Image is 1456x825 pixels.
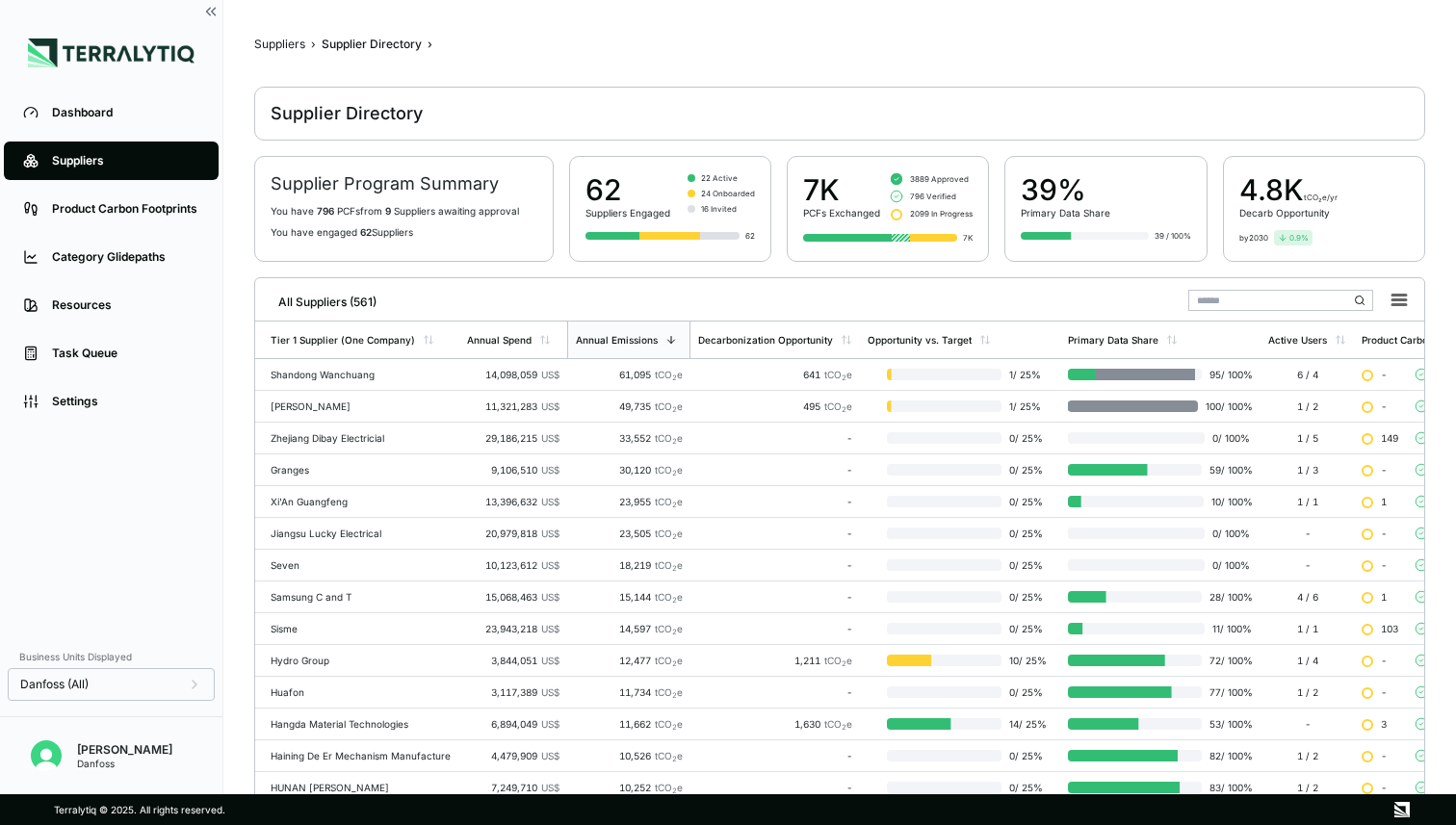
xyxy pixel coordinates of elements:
div: 6 / 4 [1268,369,1346,380]
span: US$ [541,369,559,380]
span: tCO e [824,400,852,412]
div: 14,098,059 [467,369,559,380]
div: 495 [698,400,852,412]
div: Supplier Directory [322,37,422,52]
div: - [1268,718,1346,730]
sub: 2 [672,691,677,700]
div: Settings [52,394,199,409]
span: US$ [541,718,559,730]
span: 0 / 25 % [1001,432,1053,444]
sub: 2 [672,564,677,573]
div: 39% [1021,172,1110,207]
div: Sisme [271,623,452,634]
div: 20,979,818 [467,528,559,539]
span: US$ [541,591,559,603]
div: Xi'An Guangfeng [271,496,452,507]
div: 49,735 [575,400,683,412]
span: 2099 In Progress [910,208,973,219]
div: 1 / 1 [1268,496,1346,507]
div: Active Users [1268,334,1327,346]
span: tCO e [824,369,852,380]
div: PCFs Exchanged [803,207,880,219]
span: 62 [360,226,372,238]
div: 30,120 [575,464,683,476]
sub: 2 [672,723,677,732]
span: 0 / 100 % [1205,528,1253,539]
span: 149 [1381,432,1398,444]
sub: 2 [672,755,677,763]
span: 10 / 25 % [1001,655,1053,666]
span: 796 Verified [910,191,956,202]
span: 103 [1381,623,1398,634]
span: tCO e [655,591,683,603]
sub: 2 [672,628,677,636]
div: 7,249,710 [467,782,559,793]
div: Annual Emissions [576,334,658,346]
sub: 2 [842,374,846,382]
span: tCO e [655,655,683,666]
div: 61,095 [575,369,683,380]
div: 23,505 [575,528,683,539]
div: Suppliers [254,37,305,52]
span: 0.9 % [1289,232,1309,244]
span: 24 Onboarded [701,188,755,199]
div: Tier 1 Supplier (One Company) [271,334,415,346]
div: 4.8 K [1239,172,1338,207]
div: Suppliers [52,153,199,168]
span: 0 / 25 % [1001,623,1053,634]
div: 23,943,218 [467,623,559,634]
span: 22 Active [701,172,738,184]
div: 4 / 6 [1268,591,1346,603]
span: - [1381,655,1387,666]
span: US$ [541,750,559,761]
div: 13,396,632 [467,496,559,507]
div: 641 [698,369,852,380]
span: tCO e [655,369,683,380]
div: 10,526 [575,750,683,761]
div: - [1268,559,1346,571]
div: Annual Spend [467,334,532,346]
span: › [311,37,316,52]
div: 1 / 2 [1268,750,1346,761]
div: [PERSON_NAME] [77,742,172,758]
span: 1 / 25 % [1001,400,1053,412]
div: 6,894,049 [467,718,559,730]
span: tCO e [824,655,852,666]
div: Shandong Wanchuang [271,369,452,380]
span: 796 [317,205,334,217]
span: 28 / 100 % [1202,591,1253,603]
div: All Suppliers (561) [263,287,377,310]
span: tCO e [655,464,683,476]
span: - [1381,464,1387,476]
div: - [698,750,852,761]
div: - [1268,528,1346,539]
div: Dashboard [52,105,199,120]
span: - [1381,686,1387,698]
span: US$ [541,559,559,571]
span: US$ [541,782,559,793]
span: US$ [541,400,559,412]
div: - [698,782,852,793]
div: - [698,432,852,444]
div: 7K [963,232,973,244]
span: 1 [1381,496,1387,507]
div: 23,955 [575,496,683,507]
span: - [1381,559,1387,571]
div: - [698,528,852,539]
span: 0 / 100 % [1205,432,1253,444]
div: 1 / 4 [1268,655,1346,666]
h2: Supplier Program Summary [271,172,537,195]
sub: 2 [842,659,846,668]
span: tCO₂e/yr [1304,193,1338,202]
span: 95 / 100 % [1202,369,1253,380]
div: Supplier Directory [271,102,423,125]
span: tCO e [655,750,683,761]
div: 11,321,283 [467,400,559,412]
div: 62 [585,172,670,207]
sub: 2 [842,405,846,414]
div: 11,734 [575,686,683,698]
div: 1 / 3 [1268,464,1346,476]
div: 1 / 1 [1268,623,1346,634]
div: Jiangsu Lucky Electrical [271,528,452,539]
span: 9 [385,205,391,217]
